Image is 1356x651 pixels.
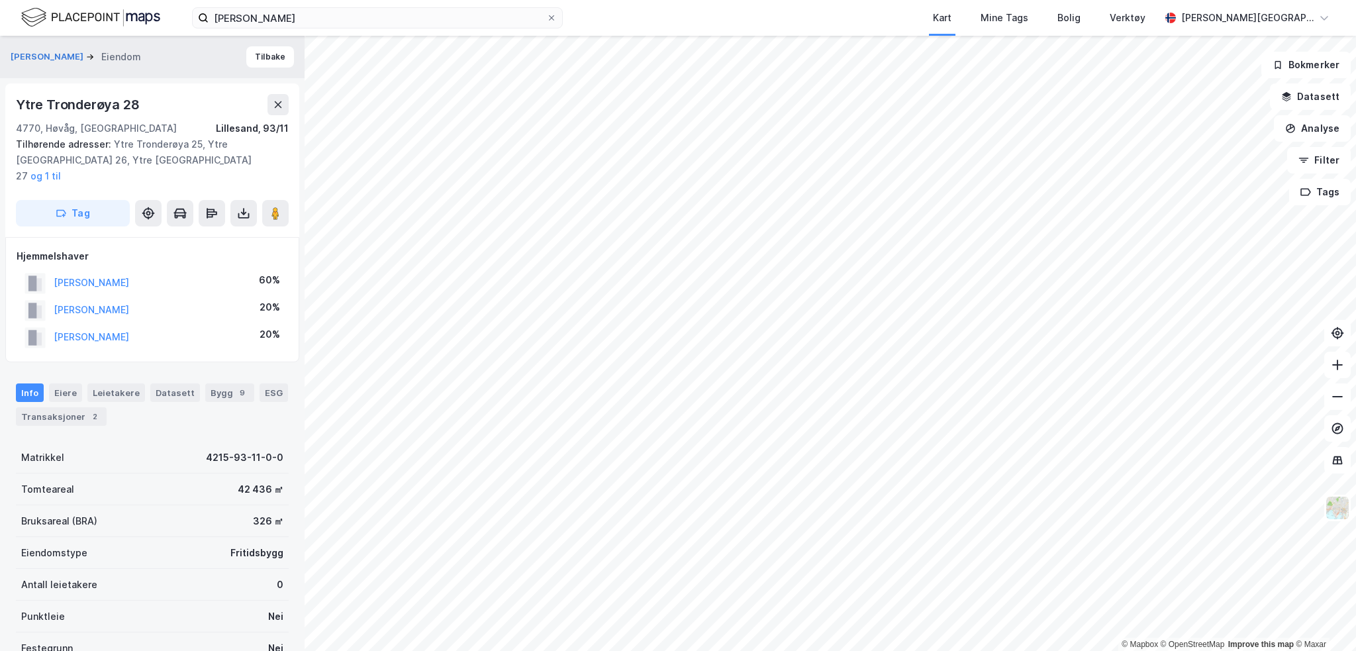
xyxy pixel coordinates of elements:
[16,138,114,150] span: Tilhørende adresser:
[101,49,141,65] div: Eiendom
[1287,147,1351,174] button: Filter
[253,513,283,529] div: 326 ㎡
[1122,640,1158,649] a: Mapbox
[150,383,200,402] div: Datasett
[21,577,97,593] div: Antall leietakere
[205,383,254,402] div: Bygg
[11,50,86,64] button: [PERSON_NAME]
[49,383,82,402] div: Eiere
[216,121,289,136] div: Lillesand, 93/11
[21,513,97,529] div: Bruksareal (BRA)
[238,481,283,497] div: 42 436 ㎡
[21,481,74,497] div: Tomteareal
[277,577,283,593] div: 0
[1270,83,1351,110] button: Datasett
[16,136,278,184] div: Ytre Tronderøya 25, Ytre [GEOGRAPHIC_DATA] 26, Ytre [GEOGRAPHIC_DATA] 27
[260,383,288,402] div: ESG
[88,410,101,423] div: 2
[209,8,546,28] input: Søk på adresse, matrikkel, gårdeiere, leietakere eller personer
[1290,587,1356,651] div: Kontrollprogram for chat
[16,407,107,426] div: Transaksjoner
[87,383,145,402] div: Leietakere
[16,200,130,226] button: Tag
[933,10,951,26] div: Kart
[1228,640,1294,649] a: Improve this map
[260,326,280,342] div: 20%
[260,299,280,315] div: 20%
[21,609,65,625] div: Punktleie
[1261,52,1351,78] button: Bokmerker
[1289,179,1351,205] button: Tags
[259,272,280,288] div: 60%
[1290,587,1356,651] iframe: Chat Widget
[21,6,160,29] img: logo.f888ab2527a4732fd821a326f86c7f29.svg
[1181,10,1314,26] div: [PERSON_NAME][GEOGRAPHIC_DATA]
[236,386,249,399] div: 9
[16,383,44,402] div: Info
[17,248,288,264] div: Hjemmelshaver
[21,450,64,466] div: Matrikkel
[1161,640,1225,649] a: OpenStreetMap
[16,94,142,115] div: Ytre Tronderøya 28
[1057,10,1081,26] div: Bolig
[206,450,283,466] div: 4215-93-11-0-0
[230,545,283,561] div: Fritidsbygg
[21,545,87,561] div: Eiendomstype
[268,609,283,625] div: Nei
[246,46,294,68] button: Tilbake
[1325,495,1350,521] img: Z
[16,121,177,136] div: 4770, Høvåg, [GEOGRAPHIC_DATA]
[1274,115,1351,142] button: Analyse
[981,10,1028,26] div: Mine Tags
[1110,10,1145,26] div: Verktøy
